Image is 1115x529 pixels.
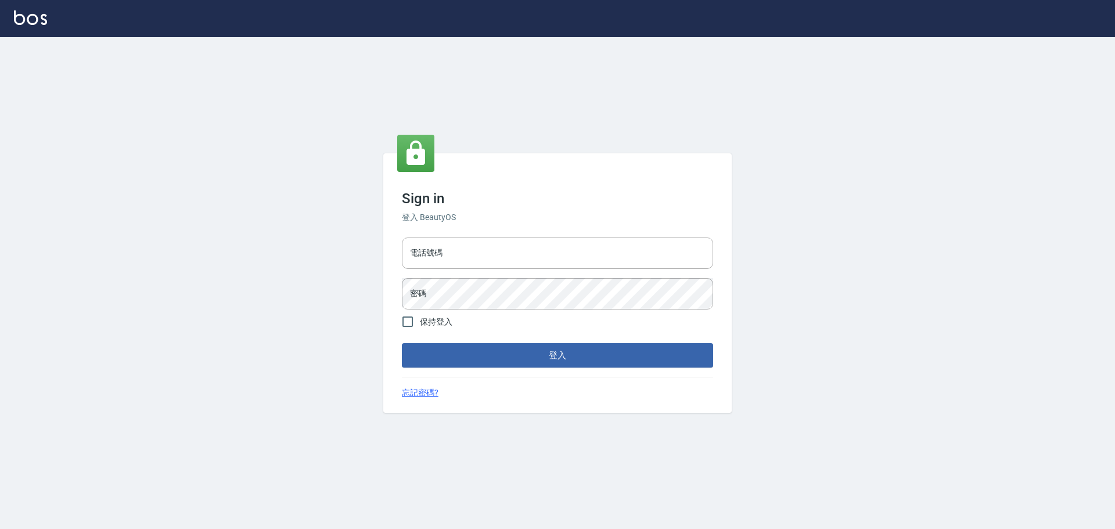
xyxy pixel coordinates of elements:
h6: 登入 BeautyOS [402,211,713,224]
img: Logo [14,10,47,25]
h3: Sign in [402,190,713,207]
span: 保持登入 [420,316,452,328]
button: 登入 [402,343,713,368]
a: 忘記密碼? [402,387,438,399]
